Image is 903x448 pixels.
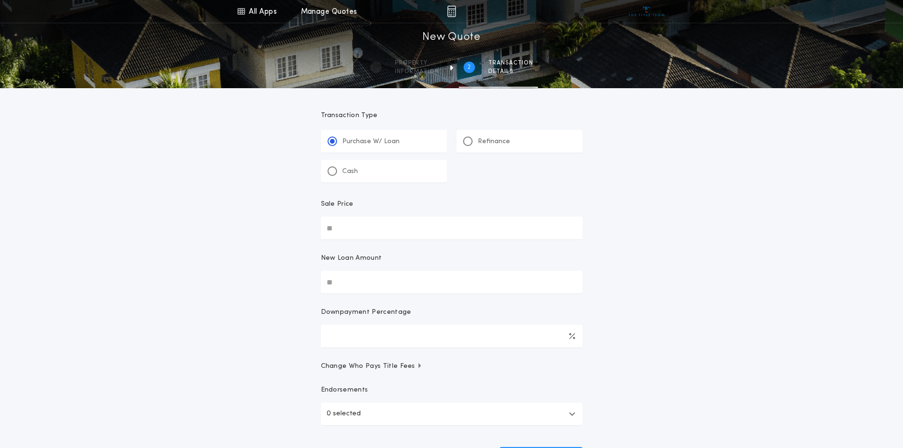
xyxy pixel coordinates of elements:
[488,68,533,75] span: details
[629,7,664,16] img: vs-icon
[467,64,471,71] h2: 2
[447,6,456,17] img: img
[321,308,411,317] p: Downpayment Percentage
[422,30,480,45] h1: New Quote
[321,362,423,371] span: Change Who Pays Title Fees
[321,111,583,120] p: Transaction Type
[342,167,358,176] p: Cash
[395,59,439,67] span: Property
[327,408,361,420] p: 0 selected
[321,217,583,239] input: Sale Price
[321,362,583,371] button: Change Who Pays Title Fees
[321,325,583,347] input: Downpayment Percentage
[321,385,583,395] p: Endorsements
[488,59,533,67] span: Transaction
[321,271,583,293] input: New Loan Amount
[395,68,439,75] span: information
[478,137,510,146] p: Refinance
[321,254,382,263] p: New Loan Amount
[342,137,400,146] p: Purchase W/ Loan
[321,402,583,425] button: 0 selected
[321,200,354,209] p: Sale Price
